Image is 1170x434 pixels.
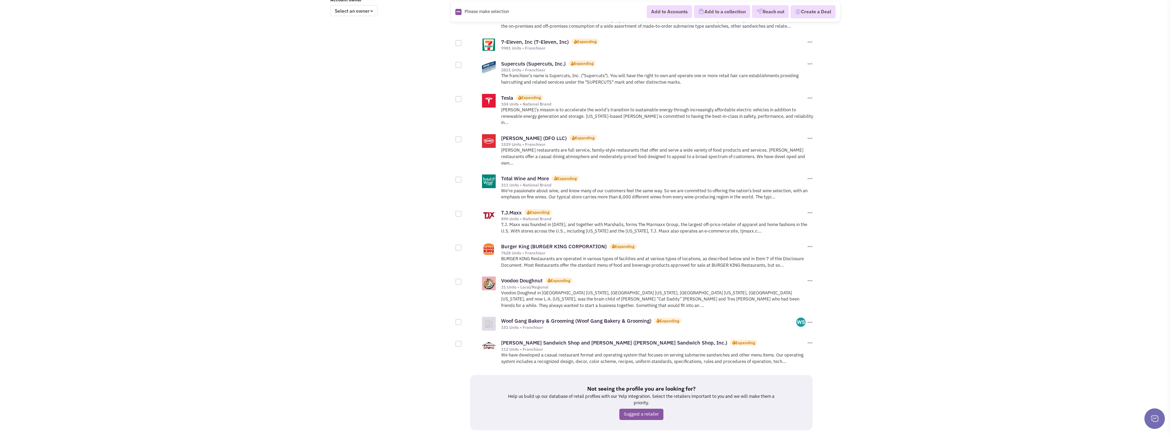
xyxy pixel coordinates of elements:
div: 7628 Units • Franchisor [501,250,806,256]
img: VectorPaper_Plane.png [756,9,762,15]
p: BURGER KING Restaurants are operated in various types of facilities and at various types of locat... [501,256,814,268]
div: Expanding [574,60,593,66]
div: Expanding [660,318,679,324]
div: Expanding [551,278,570,283]
div: 21 Units • Local/Regional [501,284,806,290]
p: We have developed a casual restaurant format and operating system that focuses on serving submari... [501,352,814,365]
img: jmMUka96aE-5-g_YqRR4QQ.png [796,318,806,327]
div: 2821 Units • Franchisor [501,67,806,73]
div: 112 Units • Franchisor [501,347,806,352]
div: 1529 Units • Franchisor [501,142,806,147]
div: Expanding [557,176,577,181]
a: Voodoo Doughnut [501,277,542,284]
button: Add to a collection [694,5,750,18]
div: 211 Units • National Brand [501,182,806,188]
a: Total Wine and More [501,175,549,182]
p: T.J. Maxx was founded in [DATE], and together with Marshalls, forms The Marmaxx Group, the larges... [501,222,814,234]
span: Please make selection [465,9,509,14]
p: Voodoo Doughnut in [GEOGRAPHIC_DATA] [US_STATE], [GEOGRAPHIC_DATA] [US_STATE], [GEOGRAPHIC_DATA] ... [501,290,814,309]
p: The franchisor's name is Supercuts, Inc. ("Supercuts"). You will have the right to own and operat... [501,73,814,85]
img: Deal-Dollar.png [795,8,801,16]
p: We're passionate about wine, and know many of our customers feel the same way. So we are committe... [501,188,814,200]
div: 104 Units • National Brand [501,101,806,107]
div: Expanding [530,209,549,215]
div: Expanding [615,243,634,249]
a: Tesla [501,95,513,101]
div: 890 Units • National Brand [501,216,806,222]
p: JERSEY MIKE’S FRANCHISE SYSTEMS, INC. (the “Company”) offers franchises for the establishment, de... [501,17,814,30]
img: Rectangle.png [455,9,462,15]
p: [PERSON_NAME] restaurants are full service, family-style restaurants that offer and serve a wide ... [501,147,814,166]
h5: Not seeing the profile you are looking for? [504,385,779,392]
a: 7-Eleven, Inc (7-Eleven, Inc) [501,39,569,45]
p: [PERSON_NAME]’s mission is to accelerate the world’s transition to sustainable energy through inc... [501,107,814,126]
a: Burger King (BURGER KING CORPORATION) [501,243,607,250]
button: Add to Accounts [647,5,692,18]
a: [PERSON_NAME] Sandwich Shop and [PERSON_NAME] ([PERSON_NAME] Sandwich Shop, Inc.) [501,339,727,346]
a: Woof Gang Bakery & Grooming (Woof Gang Bakery & Grooming) [501,318,651,324]
button: Reach out [752,5,789,18]
a: Supercuts (Supercuts, Inc.) [501,60,566,67]
div: Expanding [735,340,755,346]
div: Expanding [575,135,594,141]
span: Select an owner [330,5,377,16]
div: Expanding [577,39,596,44]
a: T.J.Maxx [501,209,522,216]
a: Suggest a retailer [619,409,663,420]
div: 9981 Units • Franchisor [501,45,806,51]
div: 151 Units • Franchisor [501,325,797,330]
p: Help us build up our database of retail profiles with our Yelp integration. Select the retailers ... [504,393,779,406]
img: icon-collection-lavender.png [698,9,704,15]
a: [PERSON_NAME] (DFO LLC) [501,135,567,141]
div: Expanding [521,95,541,100]
button: Create a Deal [790,5,836,19]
